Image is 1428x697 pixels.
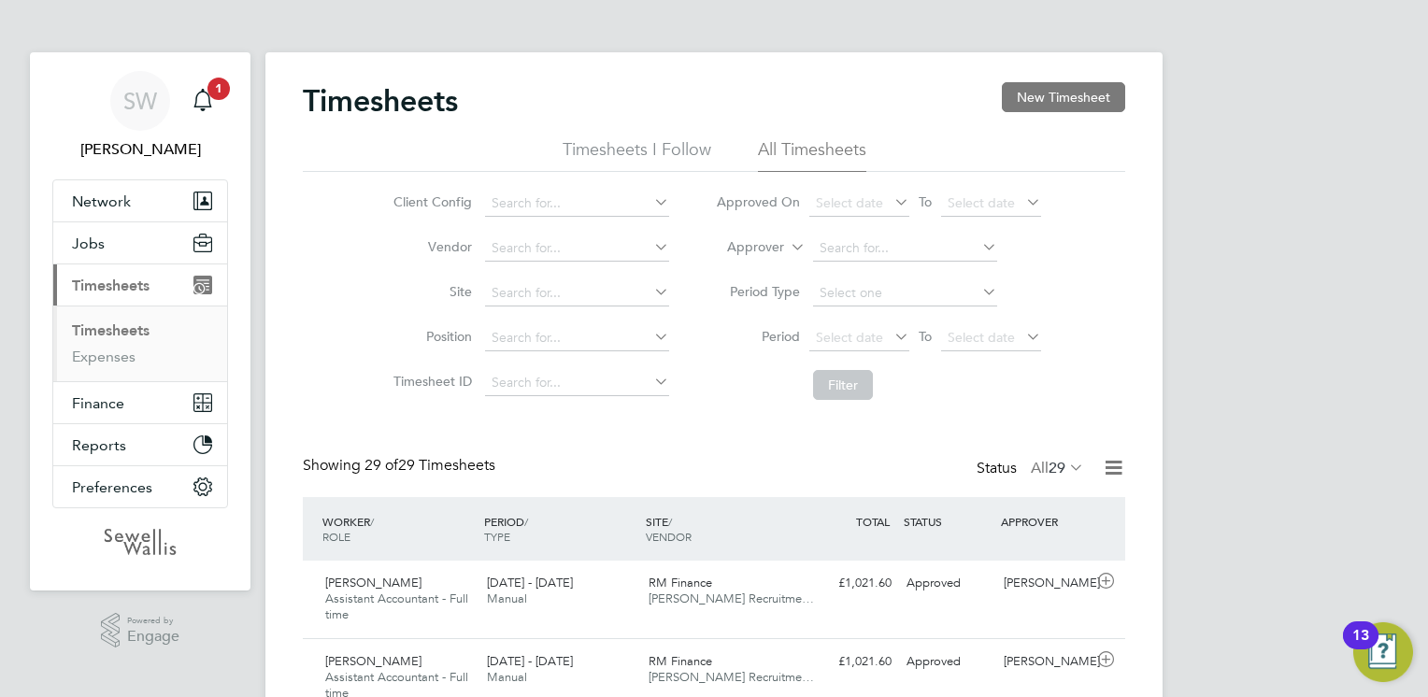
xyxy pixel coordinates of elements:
[487,575,573,590] span: [DATE] - [DATE]
[485,325,669,351] input: Search for...
[716,283,800,300] label: Period Type
[977,456,1088,482] div: Status
[1353,622,1413,682] button: Open Resource Center, 13 new notifications
[303,82,458,120] h2: Timesheets
[53,264,227,306] button: Timesheets
[649,669,814,685] span: [PERSON_NAME] Recruitme…
[485,191,669,217] input: Search for...
[30,52,250,590] nav: Main navigation
[325,653,421,669] span: [PERSON_NAME]
[802,568,899,599] div: £1,021.60
[996,568,1093,599] div: [PERSON_NAME]
[758,138,866,172] li: All Timesheets
[487,590,527,606] span: Manual
[72,478,152,496] span: Preferences
[649,590,814,606] span: [PERSON_NAME] Recruitme…
[716,328,800,345] label: Period
[127,629,179,645] span: Engage
[716,193,800,210] label: Approved On
[646,529,692,544] span: VENDOR
[485,280,669,306] input: Search for...
[53,306,227,381] div: Timesheets
[899,647,996,677] div: Approved
[996,647,1093,677] div: [PERSON_NAME]
[318,505,479,553] div: WORKER
[388,238,472,255] label: Vendor
[484,529,510,544] span: TYPE
[303,456,499,476] div: Showing
[53,222,227,263] button: Jobs
[370,514,374,529] span: /
[72,277,150,294] span: Timesheets
[127,613,179,629] span: Powered by
[899,505,996,538] div: STATUS
[53,466,227,507] button: Preferences
[948,329,1015,346] span: Select date
[649,575,712,590] span: RM Finance
[813,280,997,306] input: Select one
[816,194,883,211] span: Select date
[72,321,150,339] a: Timesheets
[899,568,996,599] div: Approved
[123,89,157,113] span: SW
[1002,82,1125,112] button: New Timesheet
[388,193,472,210] label: Client Config
[53,382,227,423] button: Finance
[487,669,527,685] span: Manual
[700,238,784,257] label: Approver
[649,653,712,669] span: RM Finance
[856,514,890,529] span: TOTAL
[72,394,124,412] span: Finance
[1352,635,1369,660] div: 13
[72,348,136,365] a: Expenses
[184,71,221,131] a: 1
[816,329,883,346] span: Select date
[72,192,131,210] span: Network
[53,424,227,465] button: Reports
[524,514,528,529] span: /
[487,653,573,669] span: [DATE] - [DATE]
[802,647,899,677] div: £1,021.60
[364,456,398,475] span: 29 of
[72,235,105,252] span: Jobs
[388,283,472,300] label: Site
[101,613,180,648] a: Powered byEngage
[641,505,803,553] div: SITE
[563,138,711,172] li: Timesheets I Follow
[485,370,669,396] input: Search for...
[388,328,472,345] label: Position
[1031,459,1084,477] label: All
[479,505,641,553] div: PERIOD
[813,370,873,400] button: Filter
[52,527,228,557] a: Go to home page
[53,180,227,221] button: Network
[102,527,178,557] img: sewellwallis-logo-retina.png
[207,78,230,100] span: 1
[913,190,937,214] span: To
[668,514,672,529] span: /
[996,505,1093,538] div: APPROVER
[325,575,421,590] span: [PERSON_NAME]
[325,590,468,622] span: Assistant Accountant - Full time
[388,373,472,390] label: Timesheet ID
[364,456,495,475] span: 29 Timesheets
[1049,459,1065,477] span: 29
[72,436,126,454] span: Reports
[322,529,350,544] span: ROLE
[485,235,669,262] input: Search for...
[813,235,997,262] input: Search for...
[948,194,1015,211] span: Select date
[52,71,228,161] a: SW[PERSON_NAME]
[913,324,937,348] span: To
[52,138,228,161] span: Sue Wallis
